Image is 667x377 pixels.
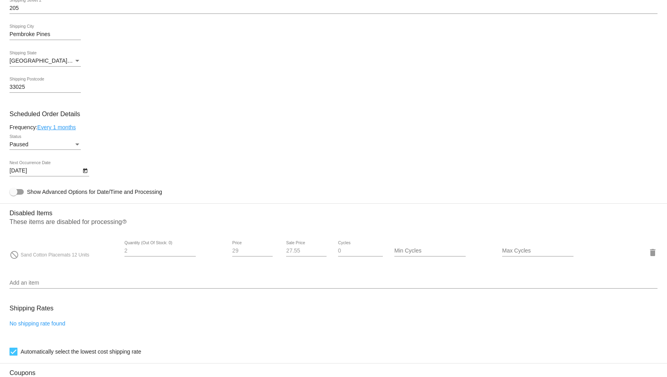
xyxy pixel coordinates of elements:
a: Every 1 months [37,124,76,130]
span: Automatically select the lowest cost shipping rate [21,347,141,356]
span: Show Advanced Options for Date/Time and Processing [27,188,162,196]
p: These items are disabled for processing [10,218,657,229]
input: Price [232,248,273,254]
input: Next Occurrence Date [10,168,81,174]
mat-icon: delete [648,248,657,257]
h3: Shipping Rates [10,300,54,317]
span: Paused [10,141,28,147]
input: Quantity (Out Of Stock: 0) [124,248,196,254]
input: Shipping Postcode [10,84,81,90]
input: Max Cycles [502,248,573,254]
input: Shipping City [10,31,81,38]
div: Frequency: [10,124,657,130]
h3: Disabled Items [10,203,657,217]
mat-select: Status [10,142,81,148]
input: Sale Price [286,248,327,254]
input: Min Cycles [394,248,466,254]
button: Open calendar [81,166,89,174]
input: Cycles [338,248,383,254]
input: Shipping Street 2 [10,5,657,11]
h3: Coupons [10,363,657,377]
mat-icon: help_outline [122,219,127,229]
h3: Scheduled Order Details [10,110,657,118]
mat-icon: do_not_disturb [10,250,19,260]
input: Add an item [10,280,657,286]
a: No shipping rate found [10,320,65,327]
mat-select: Shipping State [10,58,81,64]
span: [GEOGRAPHIC_DATA] | [US_STATE] [10,57,103,64]
span: Sand Cotton Placemats 12 Units [21,252,89,258]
